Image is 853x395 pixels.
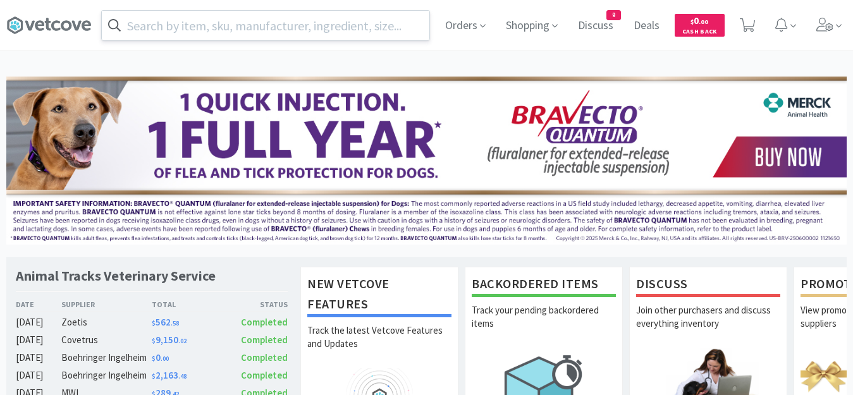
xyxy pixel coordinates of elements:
[607,11,620,20] span: 9
[307,324,451,368] p: Track the latest Vetcove Features and Updates
[152,337,156,345] span: $
[152,319,156,327] span: $
[152,298,220,310] div: Total
[152,334,187,346] span: 9,150
[16,298,61,310] div: Date
[682,28,717,37] span: Cash Back
[61,315,152,330] div: Zoetis
[16,267,216,285] h1: Animal Tracks Veterinary Service
[161,355,169,363] span: . 00
[178,337,187,345] span: . 02
[690,18,694,26] span: $
[152,372,156,380] span: $
[16,350,61,365] div: [DATE]
[636,274,780,297] h1: Discuss
[152,316,179,328] span: 562
[152,351,169,363] span: 0
[307,274,451,317] h1: New Vetcove Features
[61,368,152,383] div: Boehringer Ingelheim
[16,350,288,365] a: [DATE]Boehringer Ingelheim$0.00Completed
[16,332,288,348] a: [DATE]Covetrus$9,150.02Completed
[241,351,288,363] span: Completed
[61,350,152,365] div: Boehringer Ingelheim
[241,369,288,381] span: Completed
[472,303,616,348] p: Track your pending backordered items
[16,315,288,330] a: [DATE]Zoetis$562.58Completed
[61,298,152,310] div: Supplier
[629,20,665,32] a: Deals
[675,8,725,42] a: $0.00Cash Back
[152,355,156,363] span: $
[152,369,187,381] span: 2,163
[573,20,618,32] a: Discuss9
[472,274,616,297] h1: Backordered Items
[16,332,61,348] div: [DATE]
[16,315,61,330] div: [DATE]
[636,303,780,348] p: Join other purchasers and discuss everything inventory
[102,11,429,40] input: Search by item, sku, manufacturer, ingredient, size...
[178,372,187,380] span: . 48
[171,319,179,327] span: . 58
[16,368,288,383] a: [DATE]Boehringer Ingelheim$2,163.48Completed
[690,15,708,27] span: 0
[16,368,61,383] div: [DATE]
[219,298,288,310] div: Status
[241,316,288,328] span: Completed
[61,332,152,348] div: Covetrus
[241,334,288,346] span: Completed
[699,18,708,26] span: . 00
[6,76,847,245] img: 3ffb5edee65b4d9ab6d7b0afa510b01f.jpg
